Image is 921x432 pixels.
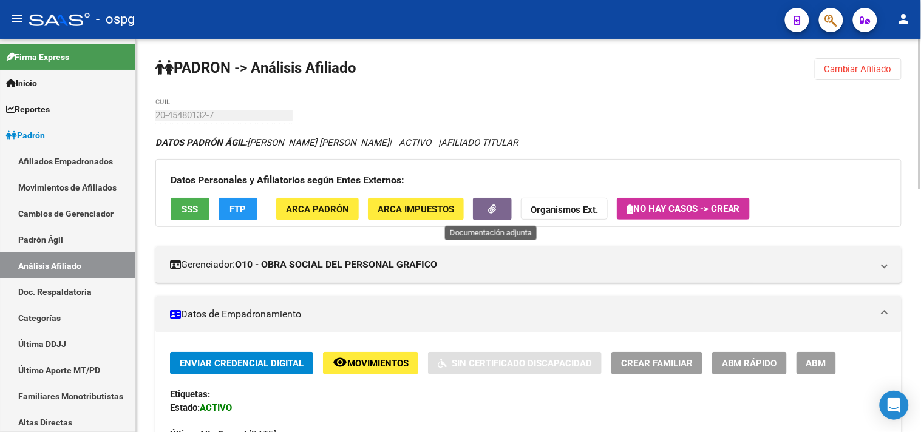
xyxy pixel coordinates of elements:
span: - ospg [96,6,135,33]
span: Reportes [6,103,50,116]
button: ARCA Impuestos [368,198,464,220]
span: No hay casos -> Crear [627,203,740,214]
span: Crear Familiar [621,358,693,369]
strong: PADRON -> Análisis Afiliado [155,59,356,76]
span: ARCA Impuestos [378,204,454,215]
mat-icon: person [897,12,911,26]
div: Open Intercom Messenger [880,391,909,420]
span: Sin Certificado Discapacidad [452,358,592,369]
mat-icon: remove_red_eye [333,355,347,370]
button: Crear Familiar [611,352,702,374]
strong: Organismos Ext. [531,204,598,215]
span: ABM Rápido [722,358,777,369]
span: Cambiar Afiliado [824,64,892,75]
strong: Etiquetas: [170,389,210,400]
button: Organismos Ext. [521,198,608,220]
h3: Datos Personales y Afiliatorios según Entes Externos: [171,172,886,189]
strong: O10 - OBRA SOCIAL DEL PERSONAL GRAFICO [235,258,437,271]
mat-expansion-panel-header: Gerenciador:O10 - OBRA SOCIAL DEL PERSONAL GRAFICO [155,246,902,283]
strong: Estado: [170,402,200,413]
i: | ACTIVO | [155,137,518,148]
button: Cambiar Afiliado [815,58,902,80]
button: Sin Certificado Discapacidad [428,352,602,374]
span: FTP [230,204,246,215]
span: SSS [182,204,199,215]
mat-panel-title: Datos de Empadronamiento [170,308,872,321]
button: SSS [171,198,209,220]
button: ARCA Padrón [276,198,359,220]
strong: DATOS PADRÓN ÁGIL: [155,137,247,148]
button: FTP [219,198,257,220]
span: Firma Express [6,50,69,64]
button: ABM Rápido [712,352,787,374]
button: Movimientos [323,352,418,374]
span: Inicio [6,76,37,90]
mat-icon: menu [10,12,24,26]
button: No hay casos -> Crear [617,198,750,220]
span: AFILIADO TITULAR [441,137,518,148]
span: ARCA Padrón [286,204,349,215]
span: Movimientos [347,358,409,369]
span: Enviar Credencial Digital [180,358,304,369]
mat-expansion-panel-header: Datos de Empadronamiento [155,296,902,332]
mat-panel-title: Gerenciador: [170,258,872,271]
button: ABM [797,352,836,374]
span: ABM [806,358,826,369]
strong: ACTIVO [200,402,232,413]
span: Padrón [6,129,45,142]
span: [PERSON_NAME] [PERSON_NAME] [155,137,389,148]
button: Enviar Credencial Digital [170,352,313,374]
